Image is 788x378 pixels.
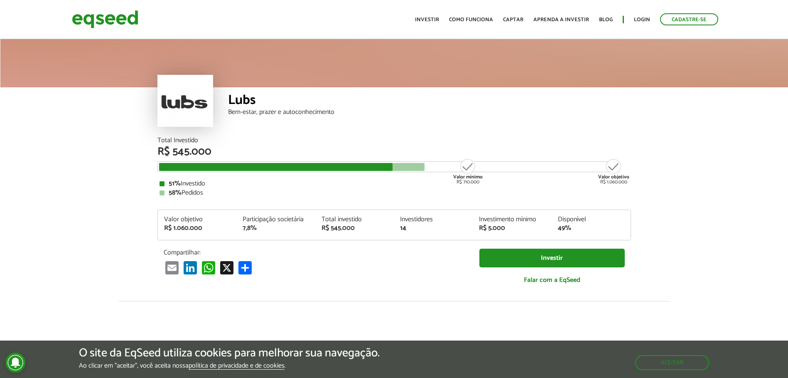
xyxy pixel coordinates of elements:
[237,261,253,274] a: Compartilhar
[79,362,380,370] p: Ao clicar em "aceitar", você aceita nossa .
[164,216,231,223] div: Valor objetivo
[634,17,650,22] a: Login
[228,94,631,109] div: Lubs
[415,17,439,22] a: Investir
[533,17,589,22] a: Aprenda a investir
[558,216,624,223] div: Disponível
[558,225,624,232] div: 49%
[400,216,466,223] div: Investidores
[479,225,545,232] div: R$ 5.000
[164,225,231,232] div: R$ 1.060.000
[157,146,631,157] div: R$ 545.000
[449,17,493,22] a: Como funciona
[169,178,181,189] strong: 51%
[189,363,285,370] a: política de privacidade e de cookies
[160,180,629,187] div: Investido
[72,8,138,30] img: EqSeed
[79,347,380,360] h5: O site da EqSeed utiliza cookies para melhorar sua navegação.
[599,17,613,22] a: Blog
[164,261,180,274] a: Email
[160,190,629,196] div: Pedidos
[598,158,629,185] div: R$ 1.060.000
[479,272,625,289] a: Falar com a EqSeed
[452,158,484,185] div: R$ 710.000
[503,17,523,22] a: Captar
[157,137,631,144] div: Total Investido
[322,216,388,223] div: Total investido
[164,249,467,257] p: Compartilhar:
[479,216,545,223] div: Investimento mínimo
[169,187,182,198] strong: 58%
[228,109,631,116] div: Bem-estar, prazer e autoconhecimento
[660,13,718,25] a: Cadastre-se
[182,261,199,274] a: LinkedIn
[322,225,388,232] div: R$ 545.000
[218,261,235,274] a: X
[243,225,309,232] div: 7,8%
[479,249,625,267] a: Investir
[635,355,709,370] button: Aceitar
[598,173,629,181] strong: Valor objetivo
[453,173,483,181] strong: Valor mínimo
[243,216,309,223] div: Participação societária
[200,261,217,274] a: WhatsApp
[400,225,466,232] div: 14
